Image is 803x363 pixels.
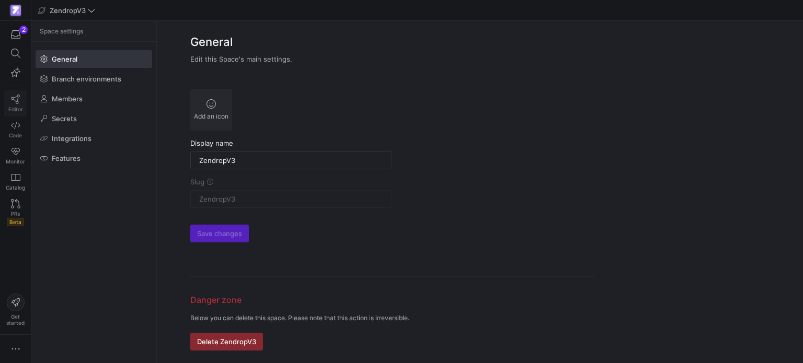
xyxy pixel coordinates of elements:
[7,218,24,226] span: Beta
[8,106,23,112] span: Editor
[190,333,263,350] button: Delete ZendropV3
[52,134,91,143] span: Integrations
[190,33,594,51] h2: General
[36,110,152,127] a: Secrets
[197,337,256,346] span: Delete ZendropV3
[10,5,21,16] img: https://storage.googleapis.com/y42-prod-data-exchange/images/qZXOSqkTtPuVcXVzF40oUlM07HVTwZXfPK0U...
[4,90,27,116] a: Editor
[4,195,27,230] a: PRsBeta
[194,113,228,120] span: Add an icon
[9,132,22,138] span: Code
[4,143,27,169] a: Monitor
[11,210,20,217] span: PRs
[52,55,77,63] span: General
[36,149,152,167] a: Features
[52,95,83,103] span: Members
[36,130,152,147] a: Integrations
[190,314,594,322] p: Below you can delete this space. Please note that this action is irreversible.
[36,50,152,68] a: General
[50,6,86,15] span: ZendropV3
[190,178,204,186] span: Slug
[36,70,152,88] a: Branch environments
[4,169,27,195] a: Catalog
[52,75,121,83] span: Branch environments
[190,294,594,306] h3: Danger zone
[36,90,152,108] a: Members
[4,2,27,19] a: https://storage.googleapis.com/y42-prod-data-exchange/images/qZXOSqkTtPuVcXVzF40oUlM07HVTwZXfPK0U...
[36,4,98,17] button: ZendropV3
[19,26,28,34] div: 2
[4,25,27,44] button: 2
[190,139,233,147] span: Display name
[6,158,25,165] span: Monitor
[4,116,27,143] a: Code
[52,114,77,123] span: Secrets
[52,154,81,162] span: Features
[6,313,25,326] span: Get started
[6,184,25,191] span: Catalog
[4,289,27,330] button: Getstarted
[40,28,83,35] span: Space settings
[190,55,594,63] div: Edit this Space's main settings.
